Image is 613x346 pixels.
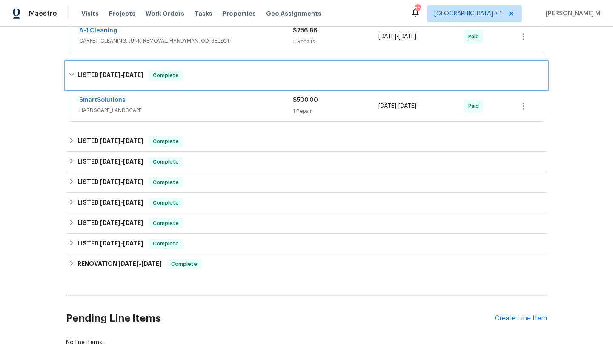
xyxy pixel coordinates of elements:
[293,97,318,103] span: $500.00
[378,102,416,110] span: -
[66,131,547,152] div: LISTED [DATE]-[DATE]Complete
[66,213,547,234] div: LISTED [DATE]-[DATE]Complete
[542,9,600,18] span: [PERSON_NAME] M
[118,261,139,267] span: [DATE]
[79,28,117,34] a: A-1 Cleaning
[468,32,482,41] span: Paid
[149,137,182,146] span: Complete
[77,218,143,228] h6: LISTED
[123,138,143,144] span: [DATE]
[100,138,143,144] span: -
[223,9,256,18] span: Properties
[146,9,184,18] span: Work Orders
[168,260,201,268] span: Complete
[123,199,143,205] span: [DATE]
[66,299,495,338] h2: Pending Line Items
[266,9,321,18] span: Geo Assignments
[378,34,396,40] span: [DATE]
[66,254,547,274] div: RENOVATION [DATE]-[DATE]Complete
[149,199,182,207] span: Complete
[100,240,120,246] span: [DATE]
[77,198,143,208] h6: LISTED
[100,199,120,205] span: [DATE]
[495,314,547,323] div: Create Line Item
[100,199,143,205] span: -
[123,240,143,246] span: [DATE]
[66,62,547,89] div: LISTED [DATE]-[DATE]Complete
[77,259,162,269] h6: RENOVATION
[398,103,416,109] span: [DATE]
[149,178,182,187] span: Complete
[77,136,143,147] h6: LISTED
[293,28,317,34] span: $256.86
[100,159,120,164] span: [DATE]
[100,220,143,226] span: -
[66,172,547,193] div: LISTED [DATE]-[DATE]Complete
[100,159,143,164] span: -
[66,234,547,254] div: LISTED [DATE]-[DATE]Complete
[66,152,547,172] div: LISTED [DATE]-[DATE]Complete
[100,179,120,185] span: [DATE]
[378,32,416,41] span: -
[149,239,182,248] span: Complete
[81,9,99,18] span: Visits
[378,103,396,109] span: [DATE]
[79,106,293,115] span: HARDSCAPE_LANDSCAPE
[118,261,162,267] span: -
[100,220,120,226] span: [DATE]
[66,193,547,213] div: LISTED [DATE]-[DATE]Complete
[77,239,143,249] h6: LISTED
[109,9,135,18] span: Projects
[123,159,143,164] span: [DATE]
[149,219,182,228] span: Complete
[123,179,143,185] span: [DATE]
[434,9,502,18] span: [GEOGRAPHIC_DATA] + 1
[149,158,182,166] span: Complete
[293,37,378,46] div: 3 Repairs
[141,261,162,267] span: [DATE]
[100,72,120,78] span: [DATE]
[100,138,120,144] span: [DATE]
[100,240,143,246] span: -
[149,71,182,80] span: Complete
[100,179,143,185] span: -
[468,102,482,110] span: Paid
[100,72,143,78] span: -
[79,37,293,45] span: CARPET_CLEANING, JUNK_REMOVAL, HANDYMAN, OD_SELECT
[77,177,143,187] h6: LISTED
[77,157,143,167] h6: LISTED
[195,11,212,17] span: Tasks
[79,97,126,103] a: SmartSolutions
[123,220,143,226] span: [DATE]
[123,72,143,78] span: [DATE]
[77,70,143,81] h6: LISTED
[29,9,57,18] span: Maestro
[398,34,416,40] span: [DATE]
[415,5,421,14] div: 70
[293,107,378,115] div: 1 Repair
